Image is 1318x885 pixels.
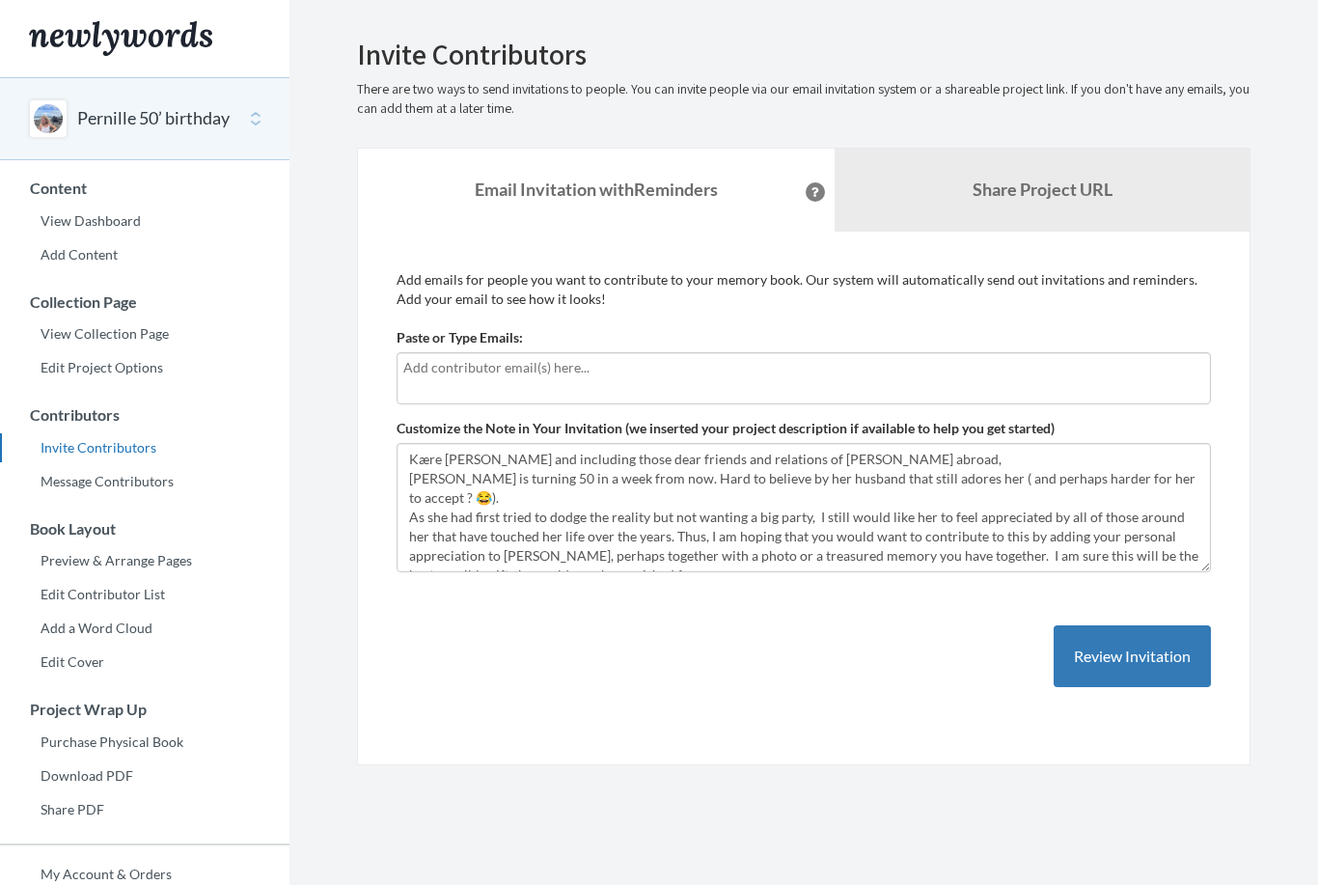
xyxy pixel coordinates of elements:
img: Newlywords logo [29,21,212,56]
h3: Book Layout [1,520,289,538]
h3: Content [1,180,289,197]
strong: Email Invitation with Reminders [475,179,718,200]
input: Add contributor email(s) here... [403,357,1204,378]
h2: Invite Contributors [357,39,1250,70]
p: There are two ways to send invitations to people. You can invite people via our email invitation ... [357,80,1250,119]
h3: Project Wrap Up [1,701,289,718]
b: Share Project URL [973,179,1112,200]
h3: Collection Page [1,293,289,311]
button: Pernille 50’ birthday [77,106,230,131]
button: Review Invitation [1054,625,1211,688]
h3: Contributors [1,406,289,424]
label: Paste or Type Emails: [397,328,523,347]
label: Customize the Note in Your Invitation (we inserted your project description if available to help ... [397,419,1055,438]
textarea: Kære [PERSON_NAME] and including those dear friends and relations of [PERSON_NAME] abroad, [PERSO... [397,443,1211,572]
p: Add emails for people you want to contribute to your memory book. Our system will automatically s... [397,270,1211,309]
